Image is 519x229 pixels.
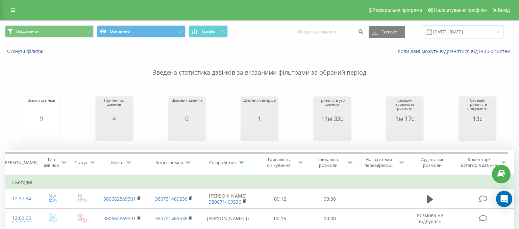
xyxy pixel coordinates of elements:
div: Клієнт [111,160,124,166]
td: Сьогодні [5,176,514,189]
div: Бізнес номер [155,160,183,166]
div: Тривалість розмови [311,157,345,168]
div: 0 [171,115,202,122]
a: 380731469536 [155,196,188,202]
div: Середня тривалість розмови [388,98,422,115]
button: Основний [97,25,186,37]
div: Тривалість очікування [262,157,296,168]
div: Дзвонили вперше [243,98,276,115]
button: Скинути фільтри [5,48,47,54]
div: Всього дзвінків [28,98,55,115]
div: Середня тривалість очікування [461,98,494,115]
div: Цільових дзвінків [171,98,202,115]
a: 380731469536 [155,215,188,222]
input: Пошук за номером [294,26,365,38]
div: Співробітник [209,160,237,166]
span: Вихід [498,7,510,13]
a: 380671469536 [209,199,241,205]
td: 00:38 [305,189,355,209]
div: 1 [243,115,276,122]
div: 11м 33с [315,115,349,122]
span: Всі дзвінки [16,29,39,34]
button: Всі дзвінки [5,25,94,37]
div: 13с [461,115,494,122]
a: 380662869301 [103,215,136,222]
td: 00:16 [255,209,305,228]
div: Назва схеми переадресації [361,157,397,168]
div: Тривалість усіх дзвінків [315,98,349,115]
span: Розмова не відбулась [417,212,443,225]
td: [PERSON_NAME] [200,189,255,209]
td: 00:00 [305,209,355,228]
td: [PERSON_NAME] () [200,209,255,228]
div: Тип дзвінка [43,157,59,168]
button: Експорт [369,26,405,38]
div: Статус [74,160,88,166]
td: 00:12 [255,189,305,209]
div: Аудіозапис розмови [413,157,452,168]
div: 12:37:34 [12,192,30,205]
div: Open Intercom Messenger [496,191,512,207]
div: 4 [97,115,131,122]
div: Прийнятих дзвінків [97,98,131,115]
div: 12:02:05 [12,212,30,225]
button: Графік [189,25,228,37]
span: Налаштування профілю [434,7,487,13]
p: Зведена статистика дзвінків за вказаними фільтрами за обраний період [5,55,514,77]
span: Реферальна програма [373,7,422,13]
div: 1м 17с [388,115,422,122]
div: 9 [28,115,55,122]
a: Коли дані можуть відрізнятися вiд інших систем [398,48,514,54]
a: 380662869301 [103,196,136,202]
div: [PERSON_NAME] [3,160,38,166]
span: Графік [202,29,215,34]
div: Коментар/категорія дзвінка [459,157,499,168]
